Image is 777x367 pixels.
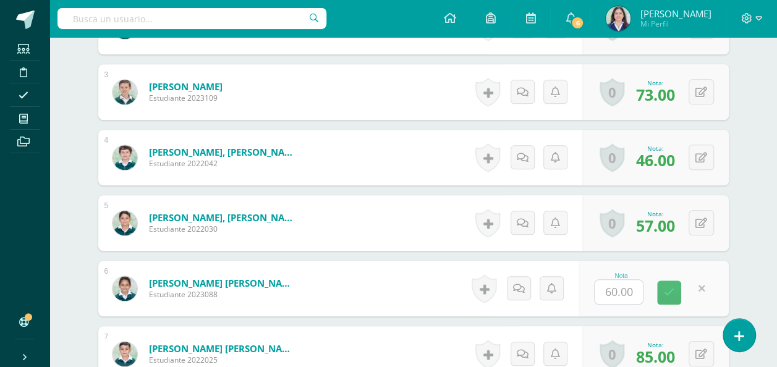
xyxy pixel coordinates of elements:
[149,289,297,300] span: Estudiante 2023088
[149,158,297,169] span: Estudiante 2022042
[113,342,137,366] img: 33f75d84d5c42b57f9e745db527e1c98.png
[149,355,297,365] span: Estudiante 2022025
[636,78,675,87] div: Nota:
[149,342,297,355] a: [PERSON_NAME] [PERSON_NAME]
[636,150,675,171] span: 46.00
[571,16,584,30] span: 6
[636,215,675,236] span: 57.00
[149,224,297,234] span: Estudiante 2022030
[636,84,675,105] span: 73.00
[600,143,624,172] a: 0
[600,78,624,106] a: 0
[594,272,648,279] div: Nota
[636,209,675,218] div: Nota:
[595,280,643,304] input: 0-100.0
[113,80,137,104] img: 9683cbcbe162c3007237bece3b4fb259.png
[113,276,137,301] img: 4567db8808b1d11f5728f011e4c41f67.png
[149,93,223,103] span: Estudiante 2023109
[57,8,326,29] input: Busca un usuario...
[606,6,631,31] img: dc35d0452ec0e00f80141029f8f81c2a.png
[113,211,137,235] img: dad24a7610ccab5fd03e4a8ce0467f6b.png
[149,211,297,224] a: [PERSON_NAME], [PERSON_NAME]
[636,144,675,153] div: Nota:
[149,146,297,158] a: [PERSON_NAME], [PERSON_NAME]
[636,346,675,367] span: 85.00
[640,19,711,29] span: Mi Perfil
[113,145,137,170] img: 366bb5ecb97f95cf08929d527d289a7f.png
[600,209,624,237] a: 0
[640,7,711,20] span: [PERSON_NAME]
[636,340,675,349] div: Nota:
[149,277,297,289] a: [PERSON_NAME] [PERSON_NAME]
[149,80,223,93] a: [PERSON_NAME]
